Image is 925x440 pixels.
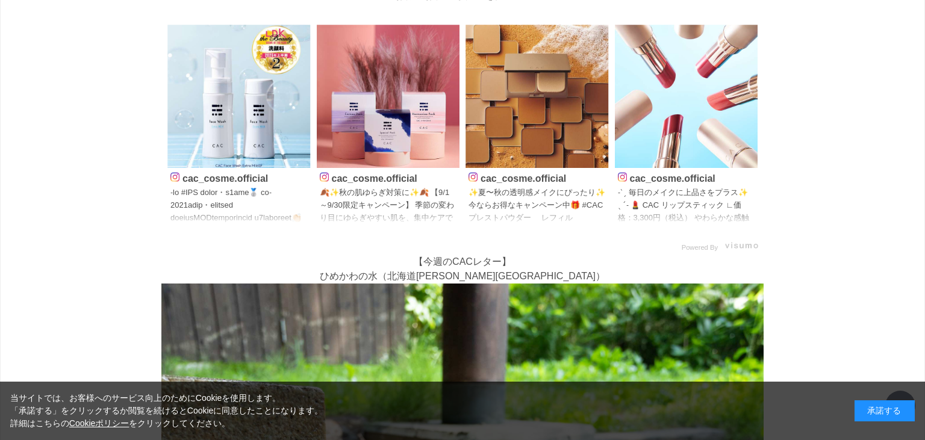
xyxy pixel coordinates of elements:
p: cac_cosme.official [618,171,755,184]
img: visumo [725,242,758,249]
img: Photo by cac_cosme.official [317,25,460,168]
p: 【今週のCACレター】 ひめかわの水（北海道[PERSON_NAME][GEOGRAPHIC_DATA]） [161,255,764,284]
div: 当サイトでは、お客様へのサービス向上のためにCookieを使用します。 「承諾する」をクリックするか閲覧を続けるとCookieに同意したことになります。 詳細はこちらの をクリックしてください。 [10,392,323,430]
p: cac_cosme.official [469,171,606,184]
img: Photo by cac_cosme.official [167,25,311,168]
p: ˗lo #IPS dolor・s1ame🥈 co˗ 2021adip・elitsed doeiusMODtemporincid u7laboreet👏🏻✨✨ 🫧DOL magnaaliq eni... [170,187,308,225]
p: cac_cosme.official [170,171,308,184]
p: cac_cosme.official [320,171,457,184]
p: 🍂✨秋の肌ゆらぎ対策に✨🍂 【9/1～9/30限定キャンペーン】 季節の変わり目にゆらぎやすい肌を、集中ケアでうるおいチャージ！ 今だけフェイスパック 3箱セットが2箱分の価格 でご購入いただけ... [320,187,457,225]
a: Cookieポリシー [69,418,129,428]
div: 承諾する [855,400,915,421]
p: ✨夏〜秋の透明感メイクにぴったり✨ 今ならお得なキャンペーン中🎁 #CACプレストパウダー レフィル（¥4,400） 毛穴カバー＆自然なキメ細かさ。仕上げに◎ #CACパウダーファンデーション ... [469,187,606,225]
p: ˗ˋˏ 毎日のメイクに上品さをプラス✨ ˎˊ˗ 💄 CAC リップスティック ∟価格：3,300円（税込） やわらかな感触でなめらかにフィット。 マスク移りが目立ちにくい処方もうれしいポイント。... [618,187,755,225]
span: Powered By [682,244,718,251]
img: Photo by cac_cosme.official [615,25,758,168]
img: Photo by cac_cosme.official [466,25,609,168]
